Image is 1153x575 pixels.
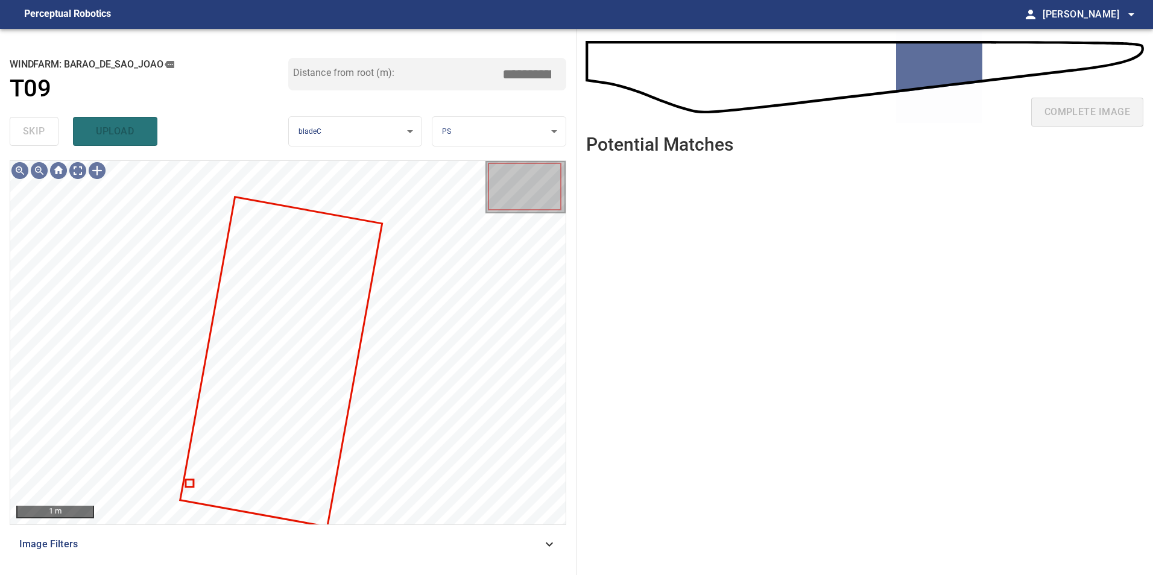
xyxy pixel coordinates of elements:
[586,134,733,154] h2: Potential Matches
[10,161,30,180] div: Zoom in
[1038,2,1139,27] button: [PERSON_NAME]
[163,58,176,71] button: copy message details
[87,161,107,180] div: Toggle selection
[10,530,566,559] div: Image Filters
[1023,7,1038,22] span: person
[68,161,87,180] div: Toggle full page
[10,58,288,71] h2: windfarm: Barao_de_Sao_Joao
[19,537,542,551] span: Image Filters
[24,5,111,24] figcaption: Perceptual Robotics
[293,68,394,78] label: Distance from root (m):
[432,116,566,147] div: PS
[10,75,51,103] h1: T09
[1124,7,1139,22] span: arrow_drop_down
[1043,6,1139,23] span: [PERSON_NAME]
[30,161,49,180] div: Zoom out
[442,127,451,136] span: PS
[289,116,422,147] div: bladeC
[49,161,68,180] div: Go home
[299,127,322,136] span: bladeC
[10,75,288,103] a: T09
